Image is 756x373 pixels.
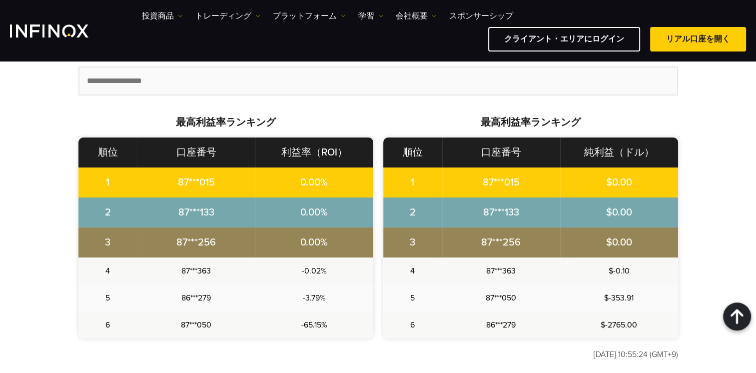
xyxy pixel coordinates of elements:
a: プラットフォーム [273,10,346,22]
th: 口座番号 [137,137,255,167]
a: INFINOX Logo [10,24,112,37]
td: 5 [78,284,137,311]
td: 2 [78,197,137,227]
a: 会社概要 [396,10,437,22]
td: $-353.91 [560,284,678,311]
td: -65.15% [255,311,373,338]
th: 利益率（ROI） [255,137,373,167]
td: $-0.10 [560,257,678,284]
td: 0.00% [255,197,373,227]
th: 口座番号 [442,137,560,167]
strong: 最高利益率ランキング [481,116,581,128]
td: 6 [78,311,137,338]
a: クライアント・エリアにログイン [488,27,640,51]
td: 0.00% [255,227,373,257]
td: 1 [78,167,137,197]
a: スポンサーシップ [449,10,513,22]
a: 学習 [358,10,383,22]
td: -3.79% [255,284,373,311]
td: $-2765.00 [560,311,678,338]
td: $0.00 [560,227,678,257]
td: 3 [383,227,442,257]
td: 2 [383,197,442,227]
td: 5 [383,284,442,311]
th: 順位 [383,137,442,167]
td: -0.02% [255,257,373,284]
th: 純利益（ドル） [560,137,678,167]
td: $0.00 [560,197,678,227]
a: リアル口座を開く [650,27,746,51]
a: トレーディング [195,10,260,22]
td: 3 [78,227,137,257]
p: [DATE] 10:55:24 (GMT+9) [78,348,678,360]
td: $0.00 [560,167,678,197]
td: 1 [383,167,442,197]
th: 順位 [78,137,137,167]
td: 0.00% [255,167,373,197]
strong: 最高利益率ランキング [176,116,276,128]
td: 4 [383,257,442,284]
td: 4 [78,257,137,284]
td: 6 [383,311,442,338]
a: 投資商品 [142,10,183,22]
